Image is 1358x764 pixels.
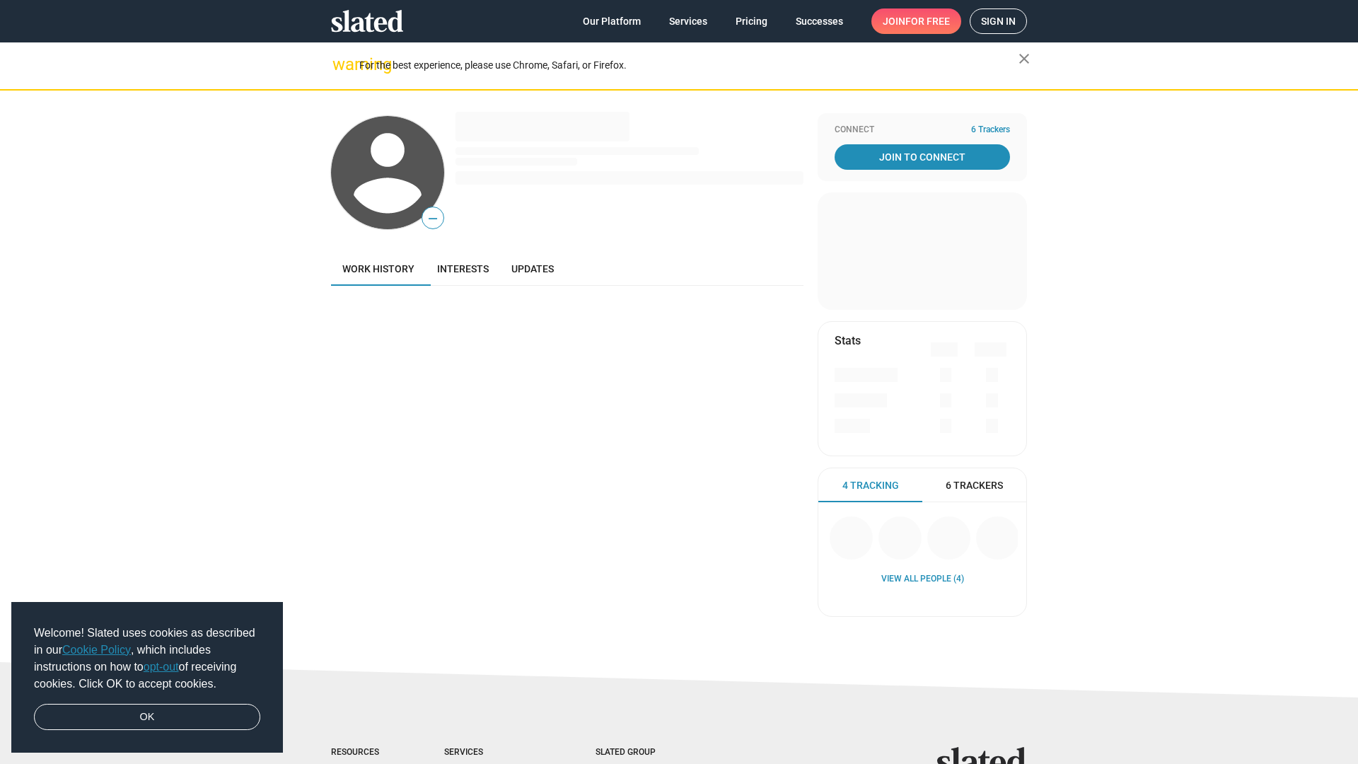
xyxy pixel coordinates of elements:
span: Work history [342,263,414,274]
a: Joinfor free [871,8,961,34]
span: Pricing [736,8,767,34]
span: 6 Trackers [946,479,1003,492]
span: Interests [437,263,489,274]
span: — [422,209,443,228]
mat-card-title: Stats [835,333,861,348]
a: Work history [331,252,426,286]
a: Our Platform [571,8,652,34]
a: View all People (4) [881,574,964,585]
a: Pricing [724,8,779,34]
div: Slated Group [596,747,692,758]
a: dismiss cookie message [34,704,260,731]
span: Join [883,8,950,34]
div: Resources [331,747,388,758]
a: Sign in [970,8,1027,34]
mat-icon: warning [332,56,349,73]
span: Our Platform [583,8,641,34]
div: For the best experience, please use Chrome, Safari, or Firefox. [359,56,1018,75]
span: for free [905,8,950,34]
mat-icon: close [1016,50,1033,67]
span: Welcome! Slated uses cookies as described in our , which includes instructions on how to of recei... [34,625,260,693]
a: opt-out [144,661,179,673]
span: Services [669,8,707,34]
a: Successes [784,8,854,34]
span: 4 Tracking [842,479,899,492]
span: Join To Connect [837,144,1007,170]
a: Cookie Policy [62,644,131,656]
span: Updates [511,263,554,274]
div: cookieconsent [11,602,283,753]
a: Interests [426,252,500,286]
div: Connect [835,125,1010,136]
span: Sign in [981,9,1016,33]
span: Successes [796,8,843,34]
span: 6 Trackers [971,125,1010,136]
a: Services [658,8,719,34]
a: Updates [500,252,565,286]
a: Join To Connect [835,144,1010,170]
div: Services [444,747,539,758]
